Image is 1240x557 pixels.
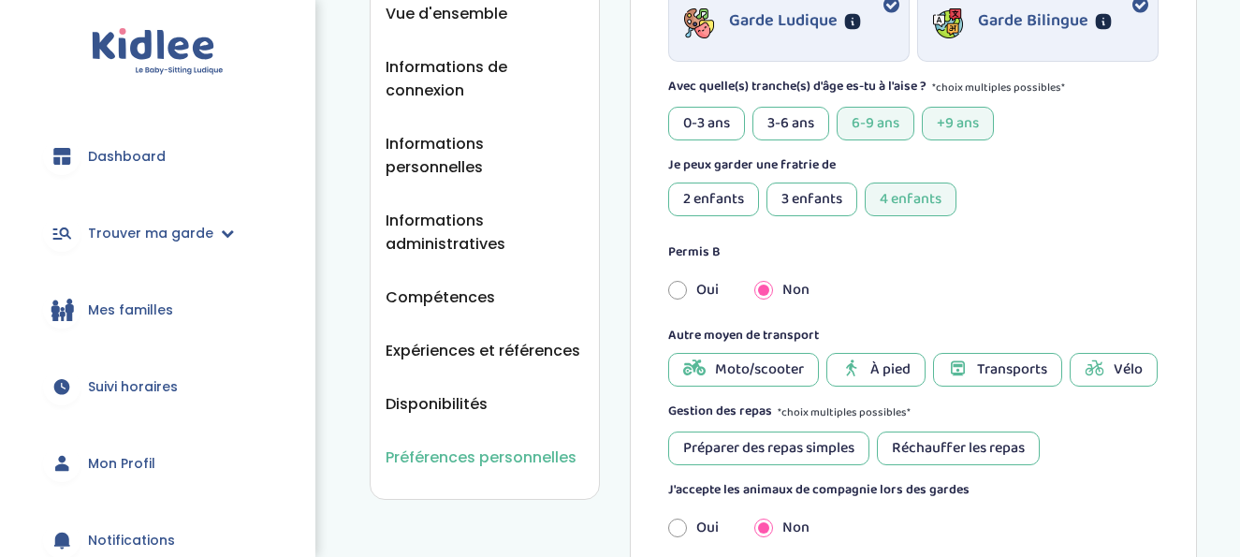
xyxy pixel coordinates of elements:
p: Garde Bilingue [978,8,1088,34]
div: 3-6 ans [752,107,829,140]
span: *choix multiples possibles* [932,77,1065,99]
img: garde-icon h-16 w-16 [684,8,714,38]
button: Compétences [386,286,495,309]
a: Trouver ma garde [28,199,287,267]
label: Je peux garder une fratrie de [668,155,836,175]
span: Dashboard [88,147,166,167]
div: Oui [654,270,740,311]
p: Garde Ludique [729,8,838,34]
a: Dashboard [28,123,287,190]
div: Non [740,507,826,549]
div: 4 enfants [865,183,956,216]
div: Réchauffer les repas [877,432,1040,465]
span: Mon Profil [88,454,155,474]
div: +9 ans [922,107,994,140]
div: 2 enfants [668,183,759,216]
span: Notifications [88,531,175,550]
div: 3 enfants [766,183,857,216]
div: Oui [654,507,740,549]
span: Trouver ma garde [88,224,213,243]
div: 6-9 ans [837,107,914,140]
button: Vue d'ensemble [386,2,507,25]
label: Avec quelle(s) tranche(s) d'âge es-tu à l'aise ? [668,77,926,99]
span: Suivi horaires [88,377,178,397]
label: J'accepte les animaux de compagnie lors des gardes [668,480,970,500]
button: Informations personnelles [386,132,584,179]
label: Gestion des repas [668,402,772,424]
div: Non [740,270,826,311]
span: Mes familles [88,300,173,320]
div: Préparer des repas simples [668,432,869,465]
img: logo.svg [92,28,224,76]
span: Transports [977,359,1047,381]
button: Informations de connexion [386,55,584,102]
img: garde-icon h-16 w-16 [933,8,963,38]
a: Mon Profil [28,430,287,497]
a: Mes familles [28,276,287,344]
span: Moto/scooter [715,359,804,381]
span: À pied [870,359,911,381]
button: Préférences personnelles [386,446,576,469]
button: Disponibilités [386,392,488,416]
span: *choix multiples possibles* [778,402,911,424]
a: Suivi horaires [28,353,287,420]
span: Vélo [1114,359,1143,381]
label: Permis B [668,242,721,262]
div: 0-3 ans [668,107,745,140]
label: Autre moyen de transport [668,326,819,345]
button: Expériences et références [386,339,580,362]
button: Informations administratives [386,209,584,256]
